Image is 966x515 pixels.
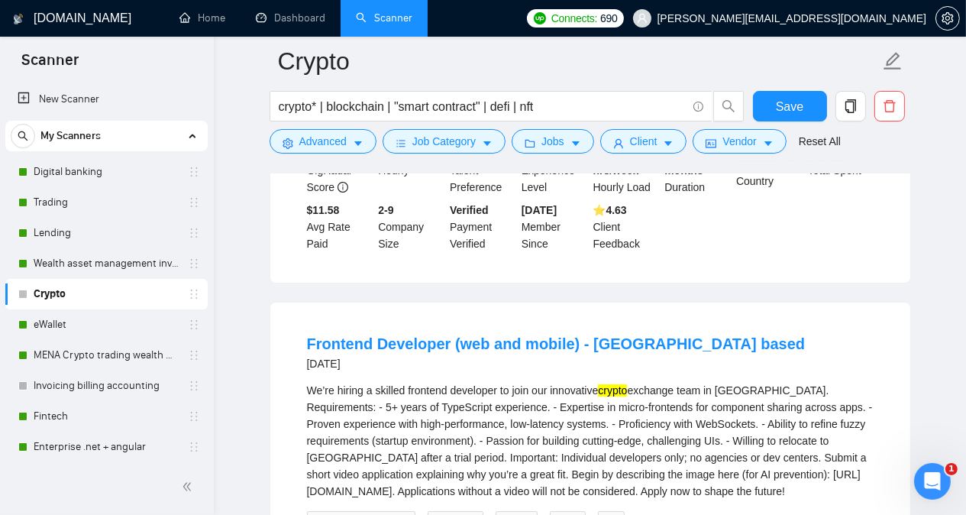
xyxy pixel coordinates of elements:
button: Save [753,91,827,121]
span: user [637,13,648,24]
span: Vendor [722,133,756,150]
a: eWallet [34,309,179,340]
b: Verified [450,204,489,216]
span: 1 [945,463,958,475]
a: New Scanner [18,84,195,115]
span: bars [396,138,406,149]
button: setting [935,6,960,31]
span: holder [188,166,200,178]
button: delete [874,91,905,121]
span: holder [188,441,200,453]
button: copy [835,91,866,121]
div: [DATE] [307,355,806,373]
span: caret-down [353,138,363,149]
span: double-left [182,479,197,494]
button: folderJobscaret-down [512,129,594,154]
button: idcardVendorcaret-down [693,129,786,154]
span: caret-down [482,138,493,149]
div: Payment Verified [447,202,519,252]
b: $11.58 [307,204,340,216]
span: 690 [600,10,617,27]
a: Crypto [34,279,179,309]
span: delete [875,99,904,113]
span: idcard [706,138,716,149]
span: Connects: [551,10,597,27]
a: Frontend Developer (web and mobile) - [GEOGRAPHIC_DATA] based [307,335,806,352]
a: Reset All [799,133,841,150]
a: homeHome [179,11,225,24]
span: setting [283,138,293,149]
div: Member Since [519,202,590,252]
div: Client Feedback [590,202,662,252]
button: search [11,124,35,148]
a: searchScanner [356,11,412,24]
div: Avg Rate Paid [304,202,376,252]
a: Invoicing billing accounting [34,371,179,401]
a: Enterprise .net + angular [34,432,179,462]
span: holder [188,349,200,361]
span: edit [883,51,903,71]
span: setting [936,12,959,24]
b: ⭐️ 4.63 [593,204,627,216]
span: search [11,131,34,141]
img: upwork-logo.png [534,12,546,24]
span: info-circle [693,102,703,112]
a: Fintech [34,401,179,432]
span: holder [188,410,200,423]
img: logo [13,7,24,31]
span: holder [188,257,200,270]
span: search [714,99,743,113]
span: copy [836,99,865,113]
span: holder [188,380,200,392]
div: Company Size [375,202,447,252]
a: MENA Crypto trading wealth manag [34,340,179,371]
span: holder [188,196,200,209]
span: holder [188,288,200,300]
a: Wealth asset management investment [34,248,179,279]
span: Save [776,97,803,116]
button: barsJob Categorycaret-down [383,129,506,154]
button: userClientcaret-down [600,129,687,154]
span: caret-down [663,138,674,149]
span: My Scanners [40,121,101,151]
span: holder [188,227,200,239]
span: Scanner [9,49,91,81]
span: Advanced [299,133,347,150]
b: 2-9 [378,204,393,216]
span: Jobs [541,133,564,150]
b: [DATE] [522,204,557,216]
iframe: Intercom live chat [914,463,951,500]
span: user [613,138,624,149]
a: setting [935,12,960,24]
button: settingAdvancedcaret-down [270,129,376,154]
span: info-circle [338,182,348,193]
span: Client [630,133,657,150]
div: We’re hiring a skilled frontend developer to join our innovative exchange team in [GEOGRAPHIC_DAT... [307,382,874,500]
span: caret-down [570,138,581,149]
input: Search Freelance Jobs... [279,97,687,116]
input: Scanner name... [278,42,880,80]
span: caret-down [763,138,774,149]
li: New Scanner [5,84,208,115]
button: search [713,91,744,121]
a: Lending [34,218,179,248]
span: holder [188,319,200,331]
span: folder [525,138,535,149]
mark: crypto [598,384,627,397]
a: Digital banking [34,157,179,187]
a: dashboardDashboard [256,11,325,24]
a: Trading [34,187,179,218]
span: Job Category [412,133,476,150]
